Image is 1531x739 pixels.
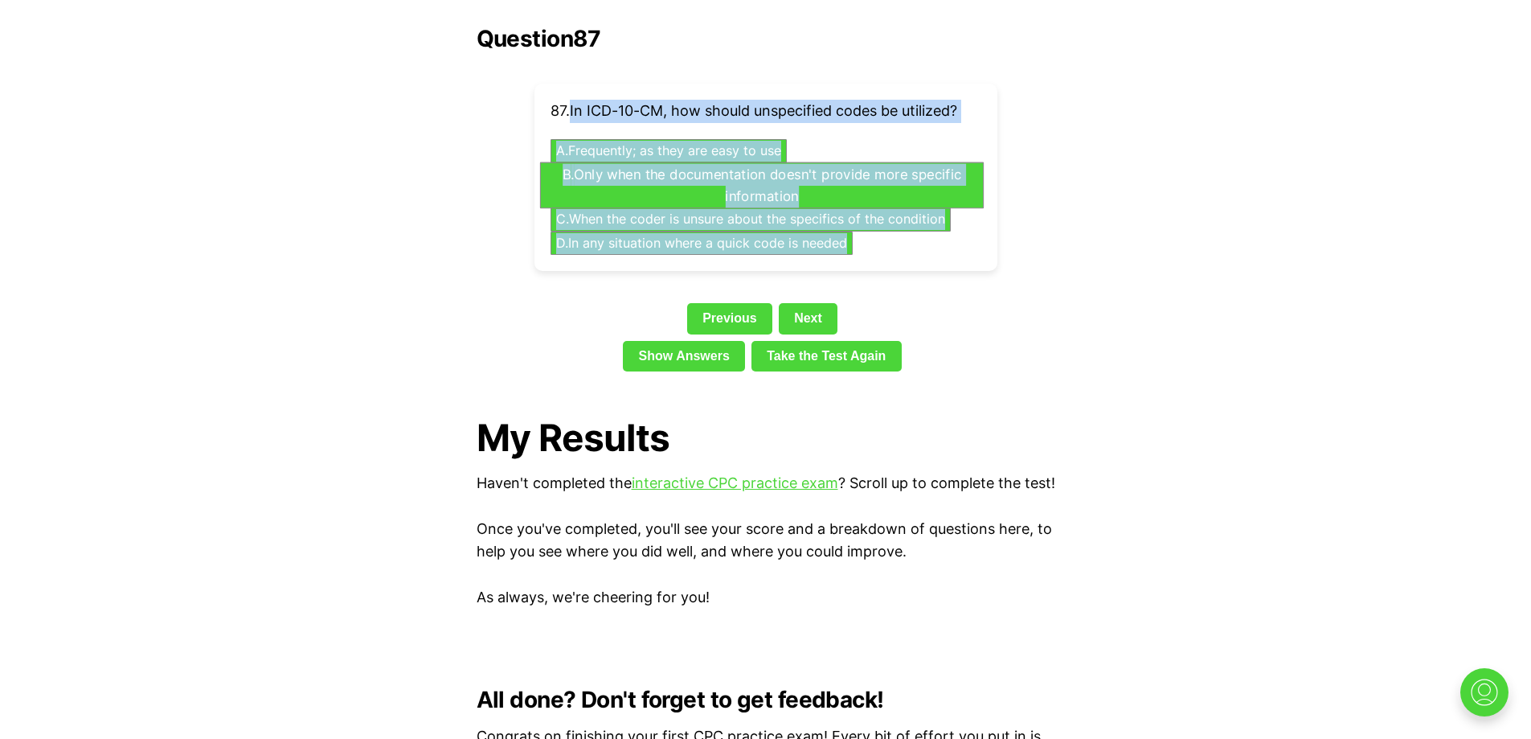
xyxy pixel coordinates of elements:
[551,232,853,256] button: D.In any situation where a quick code is needed
[477,26,1055,51] h2: Question 87
[751,341,902,372] a: Take the Test Again
[551,207,951,232] button: C.When the coder is unsure about the specifics of the condition
[779,303,837,334] a: Next
[632,474,838,491] a: interactive CPC practice exam
[477,417,1055,459] h1: My Results
[551,139,787,163] button: A.Frequently; as they are easy to use
[687,303,772,334] a: Previous
[551,100,981,123] p: 87 . In ICD-10-CM, how should unspecified codes be utilized?
[477,472,1055,495] p: Haven't completed the ? Scroll up to complete the test!
[477,586,1055,610] p: As always, we're cheering for you!
[539,162,983,208] button: B.Only when the documentation doesn't provide more specific information
[477,518,1055,565] p: Once you've completed, you'll see your score and a breakdown of questions here, to help you see w...
[623,341,745,372] a: Show Answers
[1447,660,1531,739] iframe: portal-trigger
[477,687,1055,712] h2: All done? Don't forget to get feedback!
